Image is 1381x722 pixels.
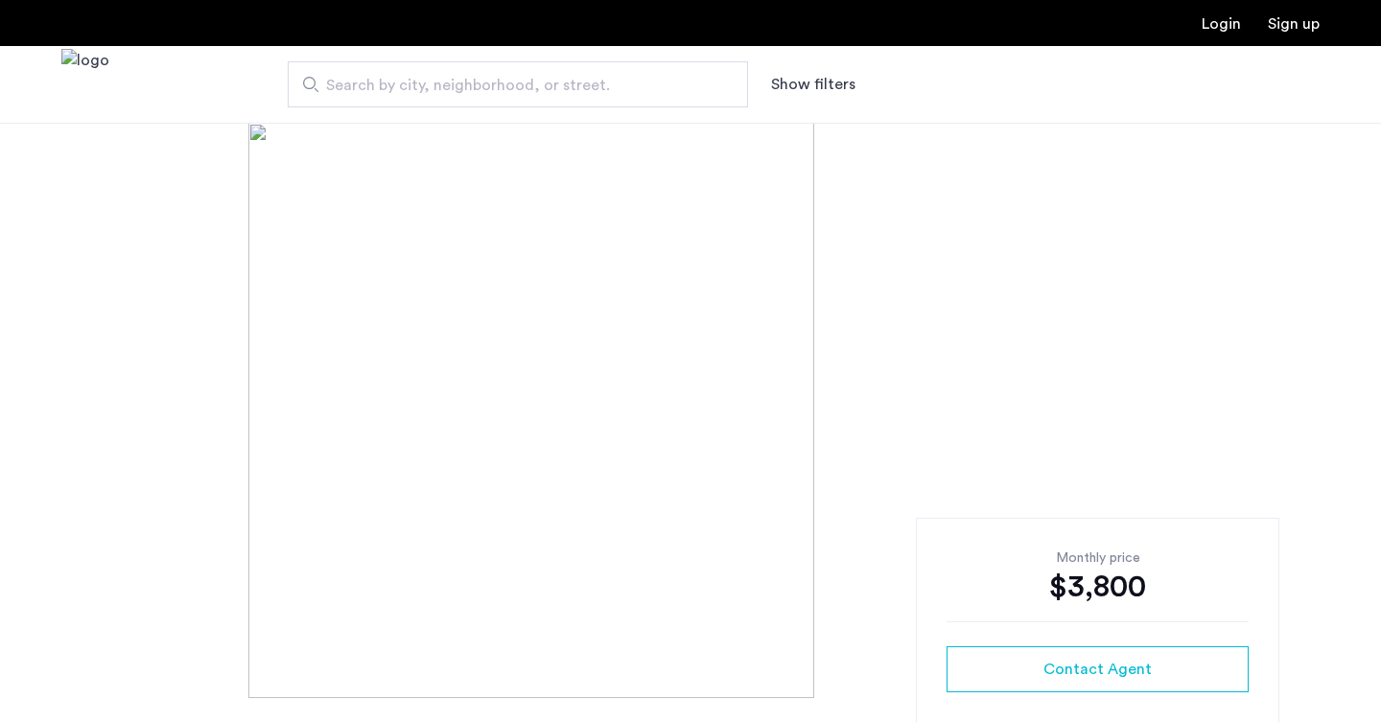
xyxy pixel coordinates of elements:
input: Apartment Search [288,61,748,107]
div: $3,800 [947,568,1249,606]
span: Search by city, neighborhood, or street. [326,74,694,97]
a: Registration [1268,16,1320,32]
button: Show or hide filters [771,73,855,96]
img: [object%20Object] [248,123,1133,698]
img: logo [61,49,109,121]
a: Cazamio Logo [61,49,109,121]
a: Login [1202,16,1241,32]
div: Monthly price [947,548,1249,568]
button: button [947,646,1249,692]
span: Contact Agent [1043,658,1152,681]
